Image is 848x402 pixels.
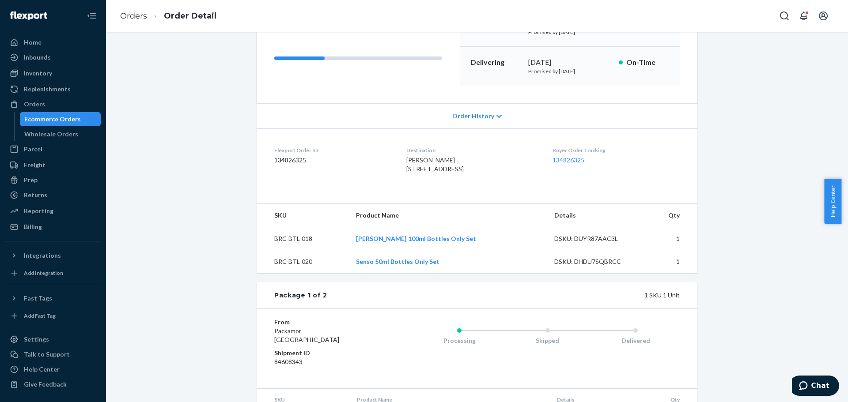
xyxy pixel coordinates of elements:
[83,7,101,25] button: Close Navigation
[120,11,147,21] a: Orders
[164,11,216,21] a: Order Detail
[5,220,101,234] a: Billing
[24,145,42,154] div: Parcel
[24,207,53,215] div: Reporting
[5,347,101,361] button: Talk to Support
[554,234,637,243] div: DSKU: DUYR87AAC3L
[24,38,42,47] div: Home
[274,156,392,165] dd: 134826325
[274,318,380,327] dt: From
[356,235,476,242] a: [PERSON_NAME] 100ml Bottles Only Set
[547,204,644,227] th: Details
[24,191,47,199] div: Returns
[257,204,349,227] th: SKU
[274,291,327,300] div: Package 1 of 2
[5,82,101,96] a: Replenishments
[626,57,669,68] p: On-Time
[5,377,101,391] button: Give Feedback
[814,7,832,25] button: Open account menu
[24,380,67,389] div: Give Feedback
[503,336,592,345] div: Shipped
[5,97,101,111] a: Orders
[5,35,101,49] a: Home
[591,336,680,345] div: Delivered
[5,204,101,218] a: Reporting
[257,227,349,251] td: BRC-BTL-018
[5,50,101,64] a: Inbounds
[553,147,680,154] dt: Buyer Order Tracking
[5,66,101,80] a: Inventory
[553,156,584,164] a: 134826325
[274,327,339,343] span: Packamor [GEOGRAPHIC_DATA]
[274,357,380,366] dd: 84608343
[795,7,813,25] button: Open notifications
[5,188,101,202] a: Returns
[10,11,47,20] img: Flexport logo
[356,258,439,265] a: Senso 50ml Bottles Only Set
[471,57,521,68] p: Delivering
[24,365,60,374] div: Help Center
[24,251,61,260] div: Integrations
[349,204,547,227] th: Product Name
[452,112,494,120] span: Order History
[24,176,38,184] div: Prep
[528,68,612,75] p: Promised by [DATE]
[5,158,101,172] a: Freight
[24,269,63,277] div: Add Integration
[257,250,349,273] td: BRC-BTL-020
[24,294,52,303] div: Fast Tags
[644,204,697,227] th: Qty
[24,335,49,344] div: Settings
[644,250,697,273] td: 1
[5,266,101,280] a: Add Integration
[24,130,78,139] div: Wholesale Orders
[824,179,841,224] button: Help Center
[776,7,793,25] button: Open Search Box
[5,309,101,323] a: Add Fast Tag
[792,376,839,398] iframe: Opens a widget where you can chat to one of our agents
[274,349,380,357] dt: Shipment ID
[5,173,101,187] a: Prep
[554,257,637,266] div: DSKU: DHDU7SQBRCC
[5,291,101,305] button: Fast Tags
[644,227,697,251] td: 1
[406,156,464,173] span: [PERSON_NAME] [STREET_ADDRESS]
[24,312,56,319] div: Add Fast Tag
[406,147,538,154] dt: Destination
[274,147,392,154] dt: Flexport Order ID
[24,69,52,78] div: Inventory
[24,161,45,169] div: Freight
[20,112,101,126] a: Ecommerce Orders
[5,248,101,263] button: Integrations
[24,53,51,62] div: Inbounds
[5,142,101,156] a: Parcel
[327,291,680,300] div: 1 SKU 1 Unit
[24,115,81,124] div: Ecommerce Orders
[113,3,223,29] ol: breadcrumbs
[415,336,503,345] div: Processing
[528,57,612,68] div: [DATE]
[24,222,42,231] div: Billing
[528,28,612,36] p: Promised by [DATE]
[24,350,70,359] div: Talk to Support
[20,127,101,141] a: Wholesale Orders
[5,362,101,376] a: Help Center
[5,332,101,346] a: Settings
[24,100,45,109] div: Orders
[24,85,71,94] div: Replenishments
